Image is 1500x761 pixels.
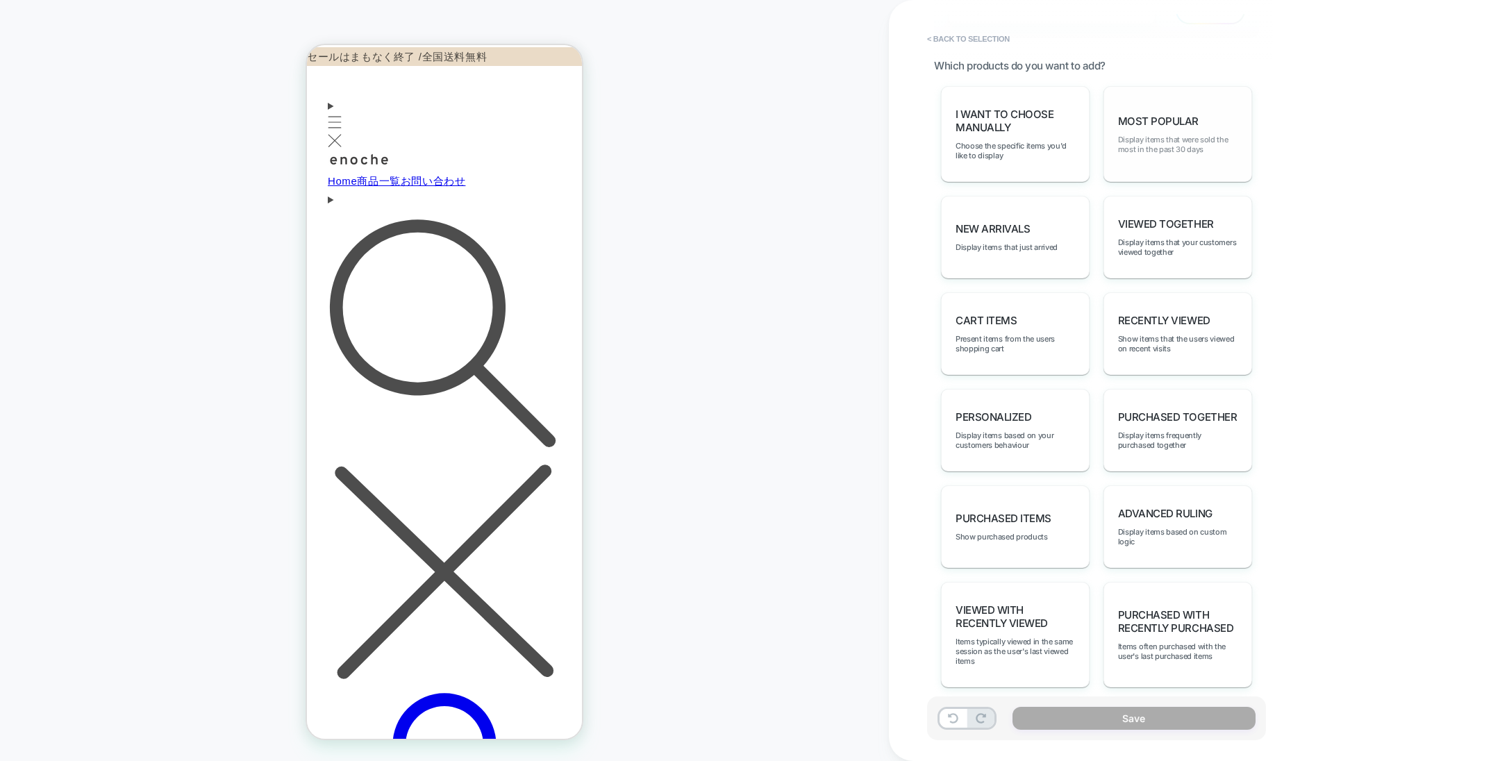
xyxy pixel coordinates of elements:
a: enoche [21,108,254,126]
a: お問い合わせ [94,129,159,143]
span: Present items from the users shopping cart [956,334,1075,353]
span: Show items that the users viewed on recent visits [1118,334,1237,353]
button: < Back to selection [920,28,1017,50]
span: Display items based on custom logic [1118,527,1237,546]
span: Purchased Items [956,512,1051,525]
span: Which products do you want to add? [934,59,1106,72]
span: New Arrivals [956,222,1030,235]
span: Viewed Together [1118,217,1214,231]
span: Purchased Together [1118,410,1237,424]
span: Display items frequently purchased together [1118,430,1237,450]
span: Viewed with Recently Viewed [956,603,1075,630]
span: Show purchased products [956,532,1048,542]
span: Display items that your customers viewed together [1118,237,1237,257]
a: 商品一覧 [50,129,93,143]
span: I want to choose manually [956,108,1075,134]
span: Choose the specific items you'd like to display [956,141,1075,160]
span: Display items that just arrived [956,242,1058,252]
span: Display items that were sold the most in the past 30 days [1118,135,1237,154]
span: Purchased with Recently Purchased [1118,608,1237,635]
button: Save [1012,707,1256,730]
summary: メニュー [21,51,35,108]
span: Cart Items [956,314,1017,327]
span: Most Popular [1118,115,1199,128]
span: Items often purchased with the user's last purchased items [1118,642,1237,661]
span: personalized [956,410,1031,424]
span: Display items based on your customers behaviour [956,430,1075,450]
a: Home [21,129,50,143]
span: Items typically viewed in the same session as the user's last viewed items [956,637,1075,666]
summary: 検索 [21,145,254,642]
span: Advanced Ruling [1118,507,1212,520]
img: enoche [21,108,83,121]
span: Recently Viewed [1118,314,1210,327]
